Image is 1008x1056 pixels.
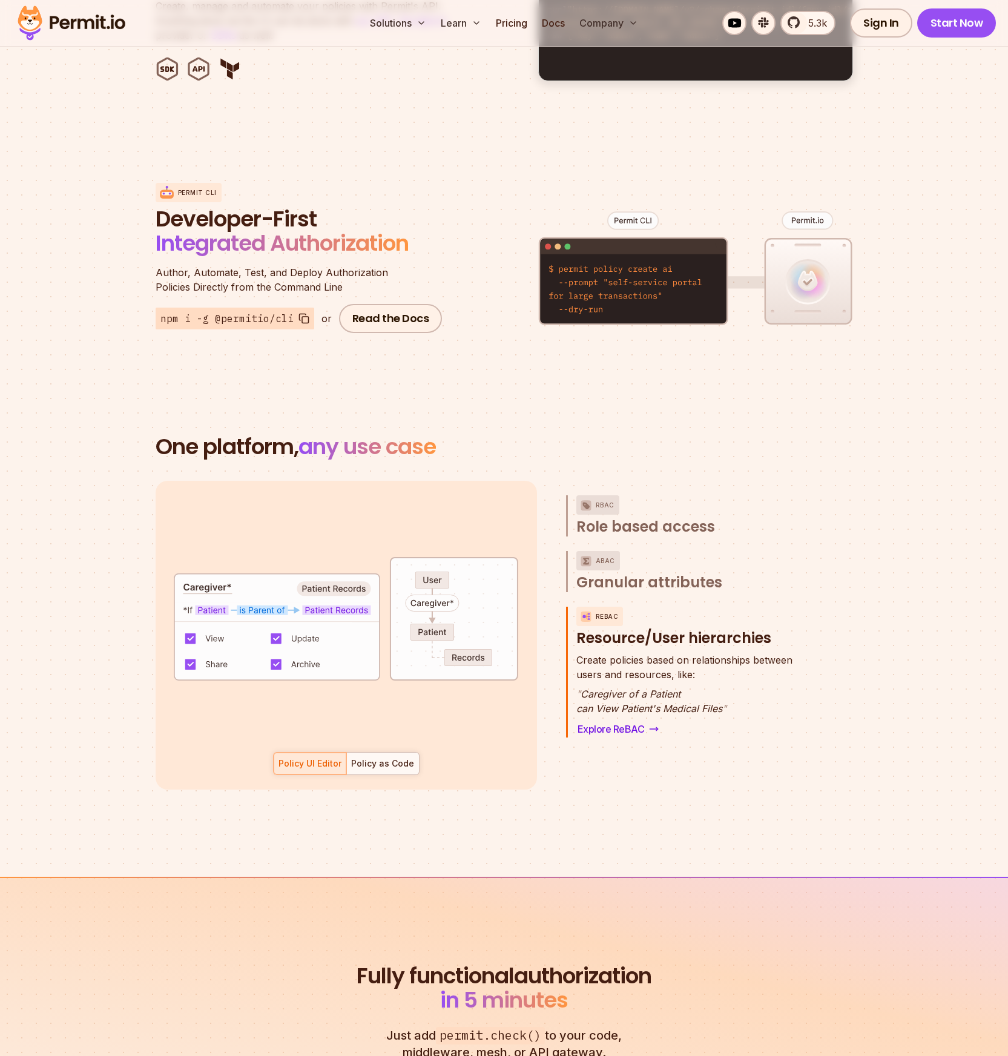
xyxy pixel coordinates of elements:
button: RBACRole based access [576,495,802,536]
span: any use case [298,431,436,462]
a: Docs [537,11,570,35]
span: Granular attributes [576,573,722,592]
p: ABAC [596,551,615,570]
button: npm i -g @permitio/cli [156,308,314,329]
a: Pricing [491,11,532,35]
button: Company [575,11,643,35]
span: Create policies based on relationships between [576,653,792,667]
div: Policy as Code [351,757,414,770]
span: npm i -g @permitio/cli [160,311,294,326]
a: 5.3k [780,11,835,35]
p: Policies Directly from the Command Line [156,265,446,294]
p: users and resources, like: [576,653,792,682]
button: Solutions [365,11,431,35]
a: Read the Docs [339,304,443,333]
button: Policy as Code [346,752,420,775]
span: Integrated Authorization [156,228,409,259]
div: ReBACResource/User hierarchies [576,653,802,738]
p: Caregiver of a Patient can View Patient's Medical Files [576,687,792,716]
span: " [576,688,581,700]
span: Author, Automate, Test, and Deploy Authorization [156,265,446,280]
button: Learn [436,11,486,35]
img: Permit logo [12,2,131,44]
span: Fully functional [357,964,514,988]
span: " [722,702,726,714]
span: 5.3k [801,16,827,30]
a: Sign In [850,8,912,38]
span: Developer-First [156,207,446,231]
div: or [321,311,332,326]
button: ABACGranular attributes [576,551,802,592]
a: Explore ReBAC [576,721,660,738]
span: Role based access [576,517,715,536]
p: RBAC [596,495,614,515]
a: Start Now [917,8,996,38]
h2: One platform, [156,435,853,459]
span: in 5 minutes [440,985,568,1015]
h2: authorization [354,964,654,1012]
p: Permit CLI [178,188,217,197]
span: permit.check() [436,1027,545,1044]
